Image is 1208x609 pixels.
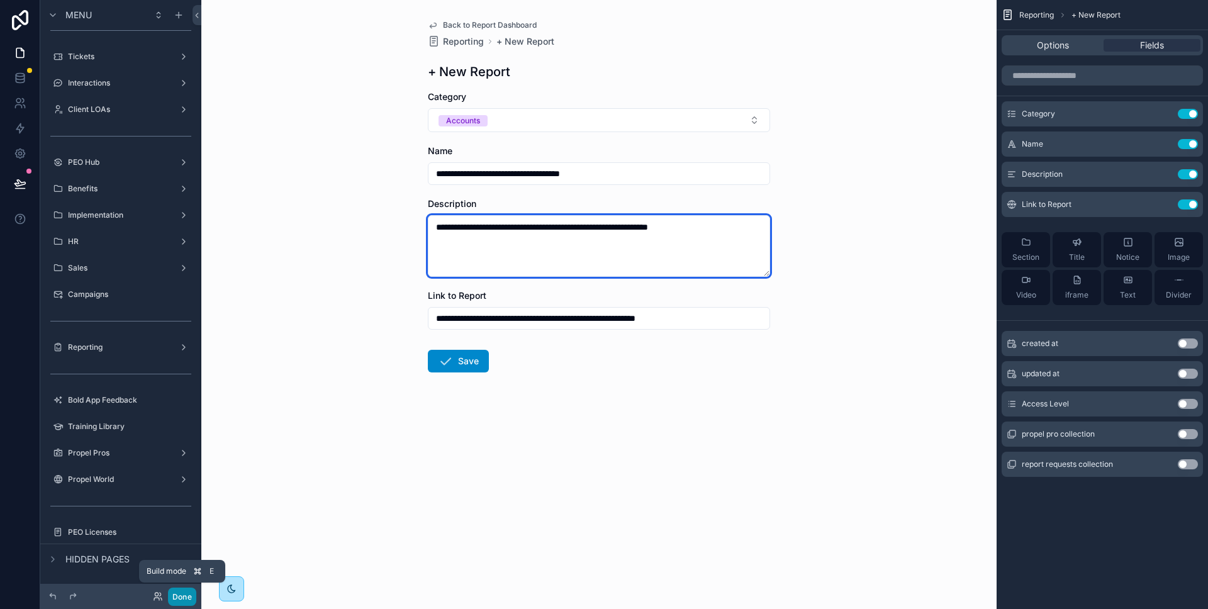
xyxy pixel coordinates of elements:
span: Build mode [147,566,186,576]
span: Access Level [1022,399,1069,409]
span: Reporting [1019,10,1054,20]
span: Link to Report [1022,199,1071,210]
a: Training Library [48,416,194,437]
a: Sales [48,258,194,278]
a: Reporting [48,337,194,357]
button: Title [1053,232,1101,267]
a: Reporting [428,35,484,48]
span: Divider [1166,290,1192,300]
button: Notice [1104,232,1152,267]
h1: + New Report [428,63,510,81]
span: Description [1022,169,1063,179]
button: Select Button [428,108,770,132]
button: Done [168,588,196,606]
label: Bold App Feedback [68,395,191,405]
label: Training Library [68,422,191,432]
label: Client LOAs [68,104,174,115]
button: iframe [1053,270,1101,305]
span: Text [1120,290,1136,300]
span: Video [1016,290,1036,300]
span: Image [1168,252,1190,262]
span: Name [428,145,452,156]
a: PEO Licenses [48,522,194,542]
span: Title [1069,252,1085,262]
label: Campaigns [68,289,191,299]
label: PEO Licenses [68,527,191,537]
span: Name [1022,139,1043,149]
span: Hidden pages [65,553,130,566]
button: Image [1155,232,1203,267]
div: Accounts [446,115,480,126]
a: Tickets [48,47,194,67]
label: Propel World [68,474,174,484]
a: Client LOAs [48,99,194,120]
a: + New Report [496,35,554,48]
label: Implementation [68,210,174,220]
button: Unselect ACCOUNTS [439,114,488,126]
label: Propel Pros [68,448,174,458]
span: Back to Report Dashboard [443,20,537,30]
a: Bold App Feedback [48,390,194,410]
span: Reporting [443,35,484,48]
span: Menu [65,9,92,21]
span: Fields [1140,39,1164,52]
span: created at [1022,338,1058,349]
a: HR [48,232,194,252]
label: PEO Hub [68,157,174,167]
span: Link to Report [428,290,486,301]
a: Implementation [48,205,194,225]
button: Text [1104,270,1152,305]
span: + New Report [1071,10,1121,20]
label: Interactions [68,78,174,88]
a: Back to Report Dashboard [428,20,537,30]
span: iframe [1065,290,1088,300]
button: Divider [1155,270,1203,305]
span: Description [428,198,476,209]
a: Benefits [48,179,194,199]
span: E [206,566,216,576]
a: Campaigns [48,284,194,304]
a: Propel Pros [48,443,194,463]
button: Section [1002,232,1050,267]
label: HR [68,237,174,247]
span: propel pro collection [1022,429,1095,439]
span: Options [1037,39,1069,52]
label: Tickets [68,52,174,62]
a: PEO Hub [48,152,194,172]
a: Propel World [48,469,194,489]
label: Reporting [68,342,174,352]
button: Save [428,350,489,372]
label: Sales [68,263,174,273]
button: Video [1002,270,1050,305]
span: Category [1022,109,1055,119]
span: report requests collection [1022,459,1113,469]
span: Category [428,91,466,102]
span: Notice [1116,252,1139,262]
label: Benefits [68,184,174,194]
span: updated at [1022,369,1060,379]
a: Interactions [48,73,194,93]
span: Section [1012,252,1039,262]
